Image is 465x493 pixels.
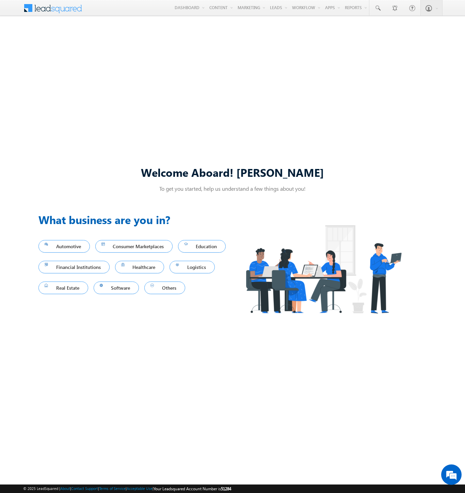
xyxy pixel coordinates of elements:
[221,486,231,491] span: 51284
[121,262,158,272] span: Healthcare
[154,486,231,491] span: Your Leadsquared Account Number is
[71,486,98,491] a: Contact Support
[176,262,209,272] span: Logistics
[60,486,70,491] a: About
[45,283,82,292] span: Real Estate
[45,262,103,272] span: Financial Institutions
[233,211,414,327] img: Industry.png
[45,242,84,251] span: Automotive
[23,486,231,492] span: © 2025 LeadSquared | | | | |
[38,185,427,192] p: To get you started, help us understand a few things about you!
[100,283,133,292] span: Software
[150,283,179,292] span: Others
[184,242,220,251] span: Education
[38,211,233,228] h3: What business are you in?
[99,486,126,491] a: Terms of Service
[127,486,153,491] a: Acceptable Use
[38,165,427,180] div: Welcome Aboard! [PERSON_NAME]
[101,242,167,251] span: Consumer Marketplaces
